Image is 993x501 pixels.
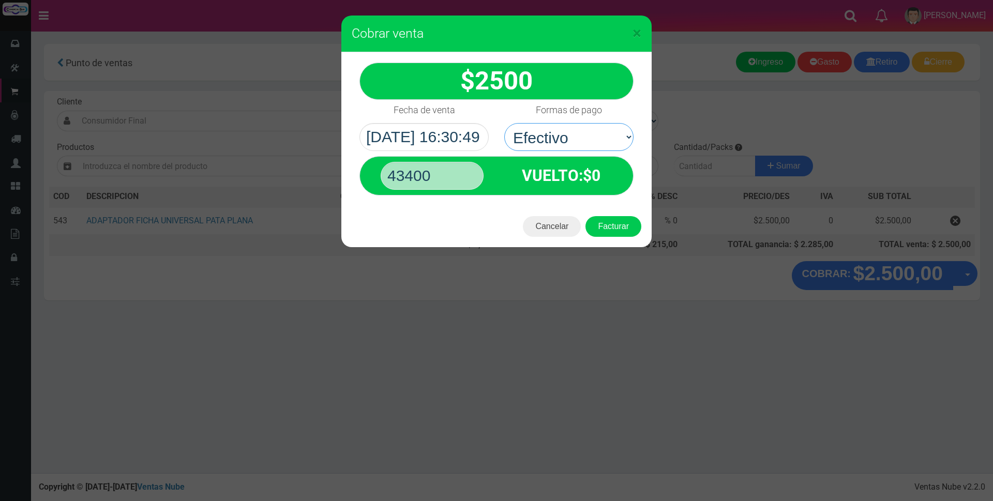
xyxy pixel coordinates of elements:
button: Close [633,25,641,41]
span: × [633,23,641,43]
button: Cancelar [523,216,581,237]
h3: Cobrar venta [352,26,641,41]
strong: $ [460,66,533,96]
h4: Formas de pago [536,105,602,115]
span: 2500 [475,66,533,96]
span: VUELTO [522,166,579,185]
button: Facturar [585,216,641,237]
input: Paga con [381,162,484,190]
span: 0 [592,166,600,185]
h4: Fecha de venta [394,105,455,115]
strong: :$ [522,166,600,185]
